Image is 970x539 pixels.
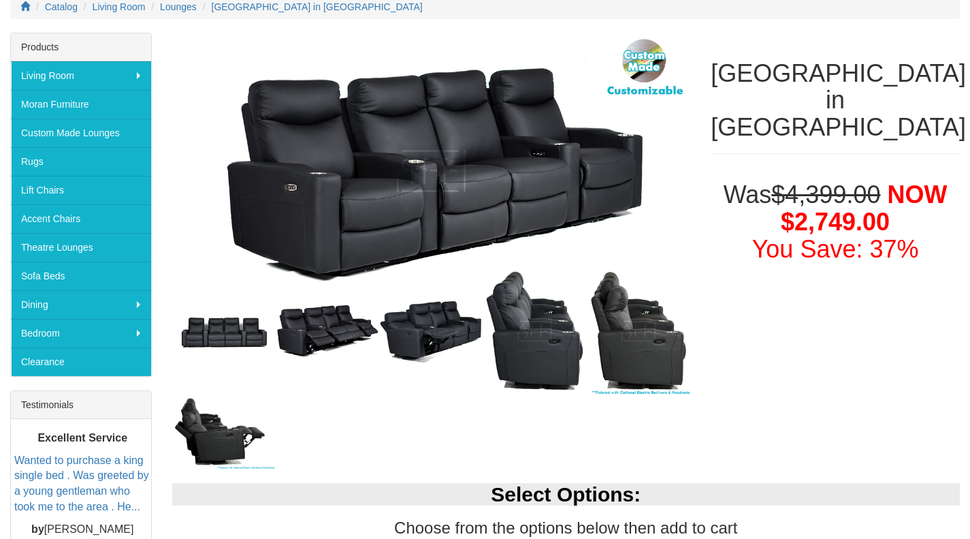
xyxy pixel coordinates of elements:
b: Excellent Service [37,432,127,444]
h3: Choose from the options below then add to cart [172,519,960,537]
a: Custom Made Lounges [11,119,151,147]
a: Dining [11,290,151,319]
a: Clearance [11,348,151,376]
div: Products [11,33,151,61]
p: [PERSON_NAME] [14,522,151,538]
b: Select Options: [491,483,641,506]
span: NOW $2,749.00 [781,181,948,236]
a: Living Room [93,1,146,12]
h1: [GEOGRAPHIC_DATA] in [GEOGRAPHIC_DATA] [711,60,960,141]
a: Bedroom [11,319,151,348]
del: $4,399.00 [771,181,880,209]
a: Lounges [160,1,197,12]
div: Testimonials [11,391,151,419]
a: Rugs [11,147,151,176]
a: Lift Chairs [11,176,151,204]
a: Catalog [45,1,78,12]
a: Accent Chairs [11,204,151,233]
a: Theatre Lounges [11,233,151,262]
a: Living Room [11,61,151,90]
font: You Save: 37% [752,235,919,263]
b: by [31,523,44,535]
a: Sofa Beds [11,262,151,290]
h1: Was [711,181,960,262]
a: Moran Furniture [11,90,151,119]
a: Wanted to purchase a king single bed . Was greeted by a young gentleman who took me to the area .... [14,455,149,513]
a: [GEOGRAPHIC_DATA] in [GEOGRAPHIC_DATA] [212,1,423,12]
